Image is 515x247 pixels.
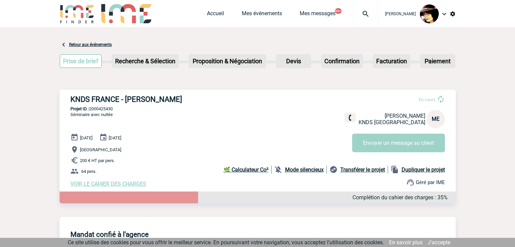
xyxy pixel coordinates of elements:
a: Mes messages [300,10,336,20]
span: KNDS [GEOGRAPHIC_DATA] [359,119,425,126]
span: [GEOGRAPHIC_DATA] [80,147,121,152]
img: file_copy-black-24dp.png [391,165,399,174]
span: [DATE] [109,135,121,140]
b: Projet ID : [70,106,89,111]
a: Retour aux événements [69,42,112,47]
a: En savoir plus [389,239,423,246]
a: VOIR LE CAHIER DES CHARGES [70,181,146,187]
button: Envoyer un message au client [352,134,445,152]
h3: KNDS FRANCE - [PERSON_NAME] [70,95,274,104]
img: IME-Finder [60,4,95,23]
span: [PERSON_NAME] [385,12,416,16]
a: J'accepte [428,239,450,246]
span: En cours [419,97,435,102]
p: Confirmation [322,55,362,67]
b: Dupliquer le projet [402,166,445,173]
button: 99+ [335,8,342,14]
p: 2000425430 [60,106,456,111]
img: support.png [406,178,414,186]
span: Géré par IME [416,179,445,185]
span: ME [432,116,439,122]
span: Ce site utilise des cookies pour vous offrir le meilleur service. En poursuivant votre navigation... [68,239,384,246]
p: Proposition & Négociation [189,55,265,67]
b: Transférer le projet [340,166,385,173]
img: 101023-0.jpg [420,4,439,23]
span: Séminaire avec nuitée [70,112,113,117]
p: Recherche & Sélection [112,55,178,67]
b: 🌿 Calculateur Co² [223,166,269,173]
span: [PERSON_NAME] [385,113,425,119]
a: Accueil [207,10,224,20]
p: Paiement [421,55,455,67]
a: Mes événements [242,10,282,20]
p: Devis [277,55,310,67]
b: Mode silencieux [285,166,324,173]
span: 200 € HT par pers. [80,158,115,163]
span: [DATE] [80,135,92,140]
span: 64 pers. [81,169,96,174]
img: fixe.png [347,115,353,121]
p: Prise de brief [60,55,102,67]
h4: Mandat confié à l'agence [70,230,149,239]
p: Facturation [373,55,410,67]
a: 🌿 Calculateur Co² [223,165,272,174]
